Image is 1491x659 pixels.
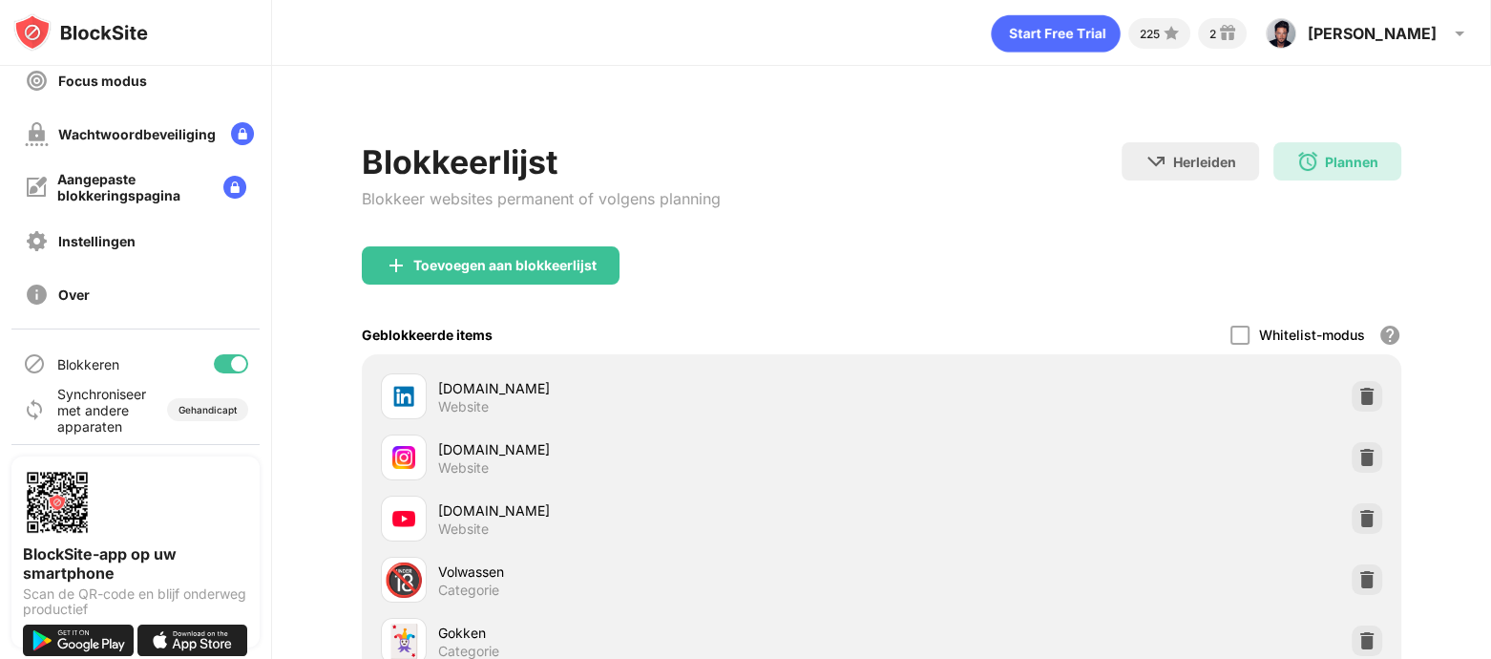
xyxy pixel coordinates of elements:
img: reward-small.svg [1216,22,1239,45]
img: favicons [392,446,415,469]
div: Synchroniseer met andere apparaten [57,386,156,435]
img: options-page-qr-code.png [23,468,92,537]
div: Toevoegen aan blokkeerlijst [413,258,597,273]
div: Aangepaste blokkeringspagina [57,171,208,203]
div: Wachtwoordbeveiliging [58,126,216,142]
div: Categorie [438,582,499,599]
img: ACNPEu8hkhcbP_NEo6cIxhsP8YAUq4hFgy6Se_UrmxbK=s96-c [1266,18,1296,49]
div: Blokkeren [57,356,119,372]
img: download-on-the-app-store.svg [137,625,248,656]
img: sync-icon.svg [23,398,46,421]
div: Website [438,459,489,477]
img: blocking-icon.svg [23,352,46,375]
div: Herleiden [1173,154,1236,170]
div: Geblokkeerde items [362,327,493,343]
img: about-off.svg [25,283,49,307]
div: BlockSite-app op uw smartphone [23,544,248,583]
img: favicons [392,385,415,408]
img: settings-off.svg [25,229,49,253]
div: [DOMAIN_NAME] [438,439,882,459]
img: focus-off.svg [25,69,49,93]
img: favicons [392,507,415,530]
div: [DOMAIN_NAME] [438,378,882,398]
div: Website [438,398,489,415]
div: Plannen [1325,154,1378,170]
div: Focus modus [58,73,147,89]
img: lock-menu.svg [231,122,254,145]
div: Scan de QR-code en blijf onderweg productief [23,586,248,617]
div: Gokken [438,623,882,643]
div: Over [58,287,90,303]
div: Gehandicapt [178,404,237,415]
img: points-small.svg [1160,22,1183,45]
div: Instellingen [58,233,136,249]
div: 🔞 [384,561,424,600]
div: Blokkeer websites permanent of volgens planning [362,189,721,208]
img: get-it-on-google-play.svg [23,625,134,656]
div: 2 [1209,27,1216,41]
div: animation [991,14,1121,53]
div: [PERSON_NAME] [1308,24,1437,43]
div: Volwassen [438,562,882,582]
img: password-protection-off.svg [25,122,49,146]
div: Website [438,521,489,538]
img: logo-blocksite.svg [13,13,148,52]
div: Blokkeerlijst [362,142,721,181]
div: 225 [1140,27,1160,41]
img: customize-block-page-off.svg [25,176,48,199]
div: Whitelist-modus [1259,327,1365,343]
img: lock-menu.svg [223,176,246,199]
div: [DOMAIN_NAME] [438,500,882,521]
